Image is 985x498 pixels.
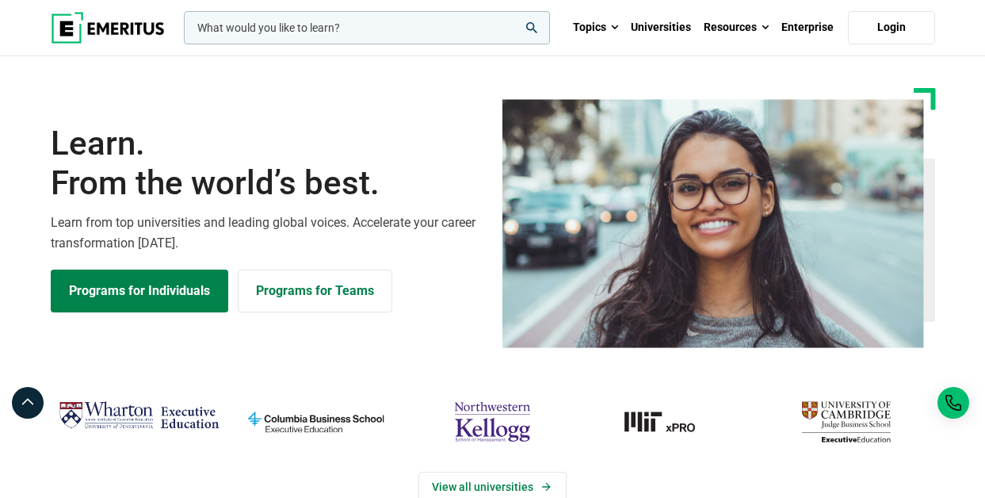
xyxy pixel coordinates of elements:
[412,396,573,448] img: northwestern-kellogg
[765,396,926,448] img: cambridge-judge-business-school
[589,396,750,448] img: MIT xPRO
[51,213,483,253] p: Learn from top universities and leading global voices. Accelerate your career transformation [DATE].
[589,396,750,448] a: MIT-xPRO
[59,396,220,435] img: Wharton Executive Education
[51,124,483,204] h1: Learn.
[502,99,924,348] img: Learn from the world's best
[51,270,228,312] a: Explore Programs
[848,11,935,44] a: Login
[235,396,396,448] img: columbia-business-school
[51,163,483,203] span: From the world’s best.
[238,270,392,312] a: Explore for Business
[184,11,550,44] input: woocommerce-product-search-field-0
